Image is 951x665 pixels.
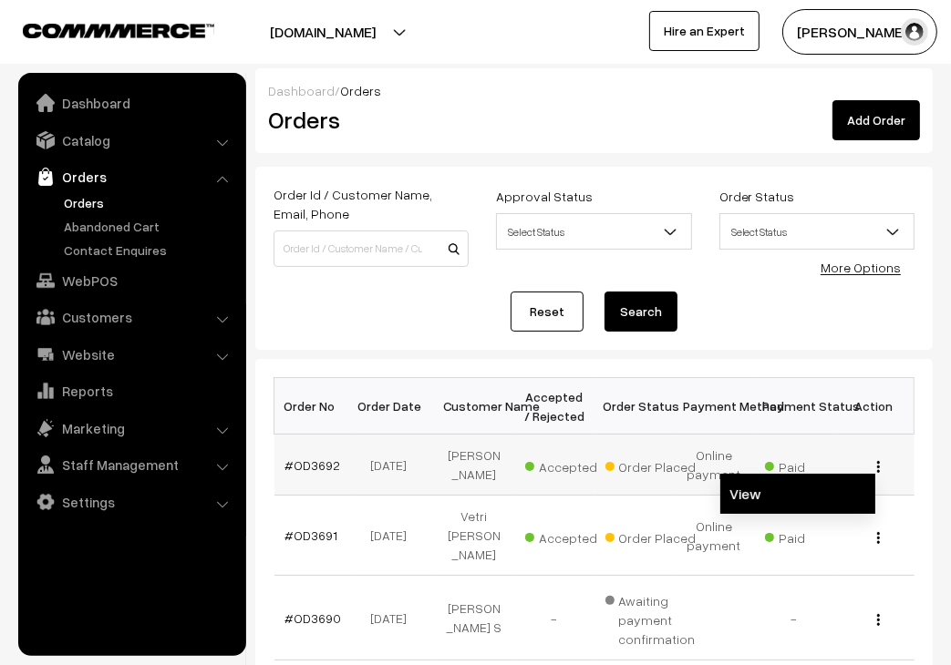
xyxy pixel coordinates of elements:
[605,587,697,649] span: Awaiting payment confirmation
[354,496,434,576] td: [DATE]
[674,435,754,496] td: Online payment
[268,81,920,100] div: /
[434,378,514,435] th: Customer Name
[23,301,240,333] a: Customers
[832,100,920,140] a: Add Order
[354,576,434,660] td: [DATE]
[821,260,901,275] a: More Options
[525,453,616,476] span: Accepted
[274,185,469,223] label: Order Id / Customer Name, Email, Phone
[649,11,760,51] a: Hire an Expert
[59,193,240,212] a: Orders
[274,230,469,267] input: Order Id / Customer Name / Customer Email / Customer Phone
[59,240,240,260] a: Contact Enquires
[877,461,880,473] img: Menu
[674,496,754,576] td: Online payment
[594,378,675,435] th: Order Status
[834,378,915,435] th: Action
[719,187,795,206] label: Order Status
[23,412,240,445] a: Marketing
[285,527,338,543] a: #OD3691
[23,448,240,481] a: Staff Management
[354,378,434,435] th: Order Date
[434,435,514,496] td: [PERSON_NAME]
[877,532,880,544] img: Menu
[605,453,697,476] span: Order Placed
[285,610,342,626] a: #OD3690
[674,378,754,435] th: Payment Method
[720,474,875,514] a: View
[497,216,690,248] span: Select Status
[605,524,697,547] span: Order Placed
[605,292,677,332] button: Search
[765,524,856,547] span: Paid
[274,378,355,435] th: Order No
[719,213,915,250] span: Select Status
[268,106,467,134] h2: Orders
[434,496,514,576] td: Vetri [PERSON_NAME]
[206,9,439,55] button: [DOMAIN_NAME]
[268,83,335,98] a: Dashboard
[496,213,691,250] span: Select Status
[496,187,593,206] label: Approval Status
[354,435,434,496] td: [DATE]
[340,83,381,98] span: Orders
[23,87,240,119] a: Dashboard
[514,378,594,435] th: Accepted / Rejected
[782,9,937,55] button: [PERSON_NAME]
[765,453,856,476] span: Paid
[23,374,240,407] a: Reports
[901,18,928,46] img: user
[23,124,240,157] a: Catalog
[23,486,240,518] a: Settings
[754,576,834,660] td: -
[285,457,341,473] a: #OD3692
[59,217,240,236] a: Abandoned Cart
[23,18,182,40] a: COMMMERCE
[754,378,834,435] th: Payment Status
[720,216,914,248] span: Select Status
[23,338,240,371] a: Website
[23,160,240,193] a: Orders
[514,576,594,660] td: -
[511,292,584,332] a: Reset
[23,264,240,297] a: WebPOS
[877,614,880,626] img: Menu
[23,24,214,37] img: COMMMERCE
[434,576,514,660] td: [PERSON_NAME] S
[525,524,616,547] span: Accepted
